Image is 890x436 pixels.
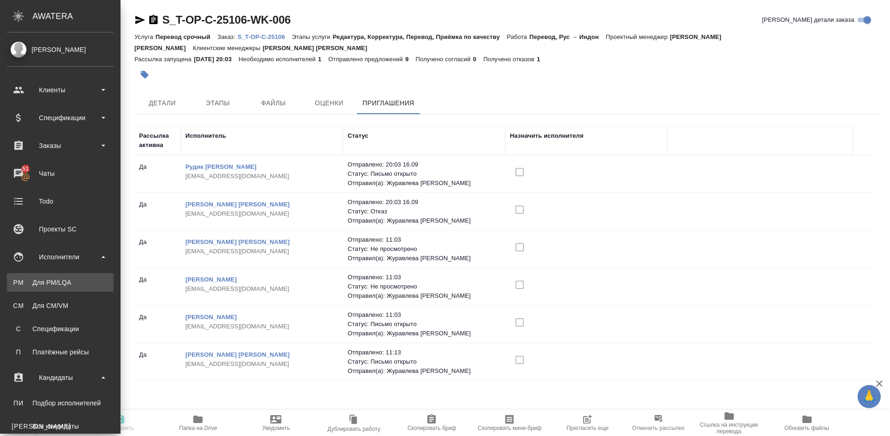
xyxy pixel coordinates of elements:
[134,308,181,340] td: Да
[32,7,121,26] div: AWATERA
[548,410,626,436] button: Пригласить еще
[858,385,881,408] button: 🙏
[134,195,181,228] td: Да
[185,238,290,245] a: [PERSON_NAME] [PERSON_NAME]
[7,45,114,55] div: [PERSON_NAME]
[217,33,237,40] p: Заказ:
[185,351,290,358] a: [PERSON_NAME] [PERSON_NAME]
[348,329,501,338] p: Отправил(а): Журавлева [PERSON_NAME]
[328,426,381,432] span: Дублировать работу
[307,97,351,109] span: Оценки
[134,56,194,63] p: Рассылка запущена
[7,296,114,315] a: CMДля CM/VM
[185,284,338,294] p: [EMAIL_ADDRESS][DOMAIN_NAME]
[134,233,181,265] td: Да
[318,56,328,63] p: 1
[507,33,529,40] p: Работа
[185,163,256,170] a: Рудик [PERSON_NAME]
[348,310,501,320] p: Отправлено: 11:03
[17,164,34,173] span: 51
[470,410,548,436] button: Скопировать мини-бриф
[348,273,501,282] p: Отправлено: 11:03
[193,45,263,51] p: Клиентские менеджеры
[7,343,114,361] a: ППлатёжные рейсы
[194,56,239,63] p: [DATE] 20:03
[696,422,763,435] span: Ссылка на инструкции перевода
[7,139,114,153] div: Заказы
[7,250,114,264] div: Исполнители
[348,320,501,329] p: Статус: Письмо открыто
[7,417,114,436] a: [PERSON_NAME]Все кандидаты
[348,357,501,366] p: Статус: Письмо открыто
[155,33,217,40] p: Перевод срочный
[7,222,114,236] div: Проекты SC
[348,291,501,301] p: Отправил(а): Журавлева [PERSON_NAME]
[416,56,473,63] p: Получено согласий
[196,97,240,109] span: Этапы
[2,162,118,185] a: 51Чаты
[328,56,405,63] p: Отправлено предложений
[251,97,296,109] span: Файлы
[315,410,393,436] button: Дублировать работу
[537,56,547,63] p: 1
[348,169,501,179] p: Статус: Письмо открыто
[473,56,483,63] p: 0
[7,111,114,125] div: Спецификации
[566,425,609,431] span: Пригласить еще
[348,179,501,188] p: Отправил(а): Журавлева [PERSON_NAME]
[185,201,290,208] a: [PERSON_NAME] [PERSON_NAME]
[348,244,501,254] p: Статус: Не просмотрено
[185,314,237,321] a: [PERSON_NAME]
[348,254,501,263] p: Отправил(а): Журавлева [PERSON_NAME]
[134,158,181,190] td: Да
[784,425,829,431] span: Обновить файлы
[292,33,333,40] p: Этапы услуги
[134,33,155,40] p: Услуга
[7,371,114,385] div: Кандидаты
[529,33,606,40] p: Перевод, Рус → Индон
[690,410,768,436] button: Ссылка на инструкции перевода
[262,425,290,431] span: Уведомить
[7,194,114,208] div: Todo
[2,190,118,213] a: Todo
[162,13,291,26] a: S_T-OP-C-25106-WK-006
[348,235,501,244] p: Отправлено: 11:03
[333,33,507,40] p: Редактура, Корректура, Перевод, Приёмка по качеству
[140,97,184,109] span: Детали
[768,410,846,436] button: Обновить файлы
[179,425,217,431] span: Папка на Drive
[7,394,114,412] a: ПИПодбор исполнителей
[7,167,114,180] div: Чаты
[478,425,541,431] span: Скопировать мини-бриф
[7,83,114,97] div: Клиенты
[12,398,109,408] div: Подбор исполнителей
[185,322,338,331] p: [EMAIL_ADDRESS][DOMAIN_NAME]
[148,14,159,26] button: Скопировать ссылку
[185,209,338,218] p: [EMAIL_ADDRESS][DOMAIN_NAME]
[263,45,375,51] p: [PERSON_NAME] [PERSON_NAME]
[632,423,684,433] p: Отменить рассылки
[2,218,118,241] a: Проекты SC
[12,324,109,333] div: Спецификации
[393,410,470,436] button: Скопировать бриф
[12,301,109,310] div: Для CM/VM
[407,425,456,431] span: Скопировать бриф
[483,56,537,63] p: Получено отказов
[348,348,501,357] p: Отправлено: 11:13
[185,247,338,256] p: [EMAIL_ADDRESS][DOMAIN_NAME]
[7,273,114,292] a: PMДля PM/LQA
[134,270,181,303] td: Да
[510,131,584,141] div: Назначить исполнителя
[861,387,877,406] span: 🙏
[405,56,415,63] p: 9
[185,359,338,369] p: [EMAIL_ADDRESS][DOMAIN_NAME]
[7,320,114,338] a: ССпецификации
[348,160,501,169] p: Отправлено: 20:03 16.09
[362,97,414,109] span: Приглашения
[606,33,670,40] p: Проектный менеджер
[134,14,146,26] button: Скопировать ссылку для ЯМессенджера
[762,15,854,25] span: [PERSON_NAME] детали заказа
[185,131,226,141] div: Исполнитель
[139,131,176,150] div: Рассылка активна
[12,422,109,431] div: Все кандидаты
